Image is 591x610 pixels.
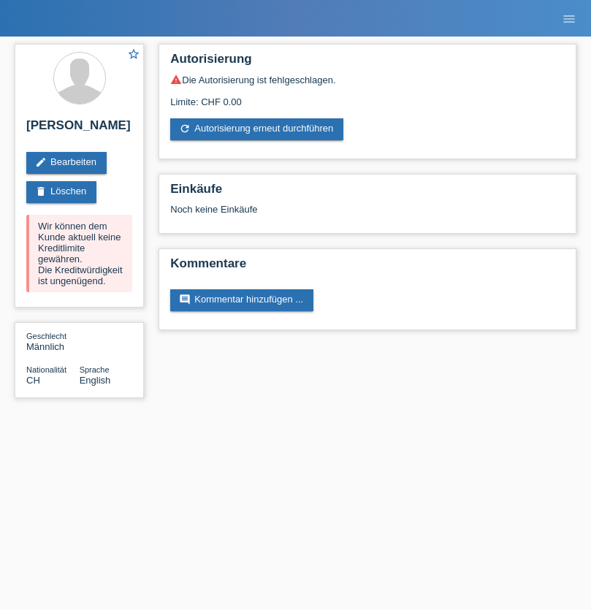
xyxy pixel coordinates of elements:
div: Männlich [26,330,80,352]
a: menu [554,14,584,23]
h2: [PERSON_NAME] [26,118,132,140]
h2: Einkäufe [170,182,565,204]
span: English [80,375,111,386]
span: Geschlecht [26,332,66,340]
div: Noch keine Einkäufe [170,204,565,226]
div: Wir können dem Kunde aktuell keine Kreditlimite gewähren. Die Kreditwürdigkeit ist ungenügend. [26,215,132,292]
span: Sprache [80,365,110,374]
i: star_border [127,47,140,61]
a: star_border [127,47,140,63]
a: refreshAutorisierung erneut durchführen [170,118,343,140]
i: edit [35,156,47,168]
i: delete [35,186,47,197]
span: Nationalität [26,365,66,374]
a: editBearbeiten [26,152,107,174]
i: menu [562,12,576,26]
i: warning [170,74,182,85]
a: commentKommentar hinzufügen ... [170,289,313,311]
i: comment [179,294,191,305]
i: refresh [179,123,191,134]
a: deleteLöschen [26,181,96,203]
div: Limite: CHF 0.00 [170,85,565,107]
h2: Kommentare [170,256,565,278]
h2: Autorisierung [170,52,565,74]
div: Die Autorisierung ist fehlgeschlagen. [170,74,565,85]
span: Schweiz [26,375,40,386]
